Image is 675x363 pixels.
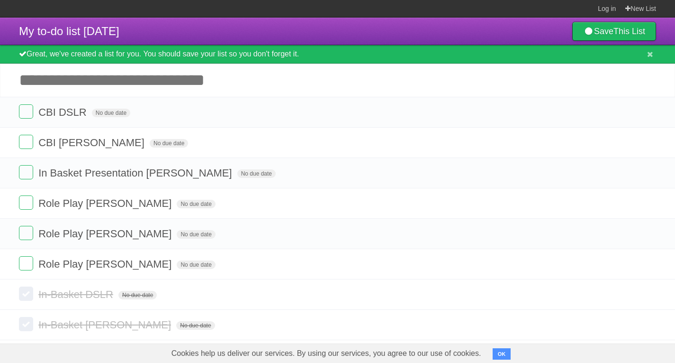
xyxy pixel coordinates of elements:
span: No due date [92,109,130,117]
button: OK [493,348,511,360]
label: Done [19,195,33,210]
label: Done [19,104,33,119]
span: No due date [118,291,157,299]
span: No due date [150,139,188,148]
label: Done [19,287,33,301]
span: In-Basket DSLR [38,289,116,300]
span: My to-do list [DATE] [19,25,119,37]
span: In-Basket [PERSON_NAME] [38,319,173,331]
span: CBI [PERSON_NAME] [38,137,147,149]
span: Role Play [PERSON_NAME] [38,228,174,240]
span: No due date [176,321,215,330]
label: Done [19,317,33,331]
label: Done [19,165,33,179]
label: Done [19,256,33,270]
span: No due date [237,169,276,178]
b: This List [613,27,645,36]
span: In Basket Presentation [PERSON_NAME] [38,167,234,179]
span: CBI DSLR [38,106,89,118]
span: No due date [177,230,215,239]
span: No due date [177,200,215,208]
span: Role Play [PERSON_NAME] [38,197,174,209]
span: No due date [177,261,215,269]
span: Role Play [PERSON_NAME] [38,258,174,270]
span: Cookies help us deliver our services. By using our services, you agree to our use of cookies. [162,344,491,363]
a: SaveThis List [572,22,656,41]
label: Done [19,226,33,240]
label: Done [19,135,33,149]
